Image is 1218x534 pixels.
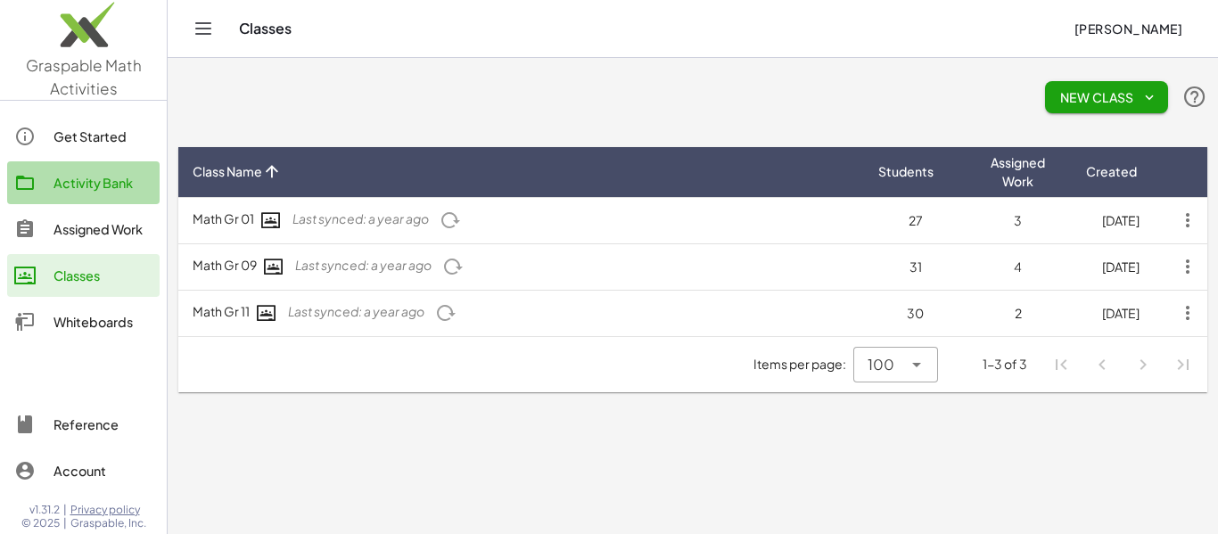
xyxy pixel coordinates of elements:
[29,503,60,517] span: v1.31.2
[1041,344,1204,385] nav: Pagination Navigation
[1045,81,1168,113] button: New Class
[1074,21,1182,37] span: [PERSON_NAME]
[178,243,864,290] td: Math Gr 09
[864,197,967,243] td: 27
[189,14,218,43] button: Toggle navigation
[753,355,853,374] span: Items per page:
[53,414,152,435] div: Reference
[981,153,1055,191] span: Assigned Work
[178,197,864,243] td: Math Gr 01
[7,403,160,446] a: Reference
[7,208,160,251] a: Assigned Work
[178,290,864,336] td: Math Gr 11
[53,172,152,193] div: Activity Bank
[7,449,160,492] a: Account
[1069,197,1172,243] td: [DATE]
[53,218,152,240] div: Assigned Work
[53,265,152,286] div: Classes
[983,355,1027,374] div: 1-3 of 3
[21,516,60,530] span: © 2025
[193,162,262,181] span: Class Name
[7,161,160,204] a: Activity Bank
[868,354,894,375] span: 100
[1086,162,1137,181] span: Created
[1059,89,1154,105] span: New Class
[53,460,152,481] div: Account
[63,516,67,530] span: |
[70,516,146,530] span: Graspable, Inc.
[63,503,67,517] span: |
[1014,259,1022,275] span: 4
[1069,243,1172,290] td: [DATE]
[70,503,146,517] a: Privacy policy
[288,303,424,319] span: Last synced: a year ago
[878,162,934,181] span: Students
[7,300,160,343] a: Whiteboards
[1059,12,1197,45] button: [PERSON_NAME]
[7,254,160,297] a: Classes
[26,55,142,98] span: Graspable Math Activities
[292,210,429,226] span: Last synced: a year ago
[1015,305,1022,321] span: 2
[864,290,967,336] td: 30
[53,311,152,333] div: Whiteboards
[53,126,152,147] div: Get Started
[7,115,160,158] a: Get Started
[864,243,967,290] td: 31
[295,257,432,273] span: Last synced: a year ago
[1014,212,1022,228] span: 3
[1069,290,1172,336] td: [DATE]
